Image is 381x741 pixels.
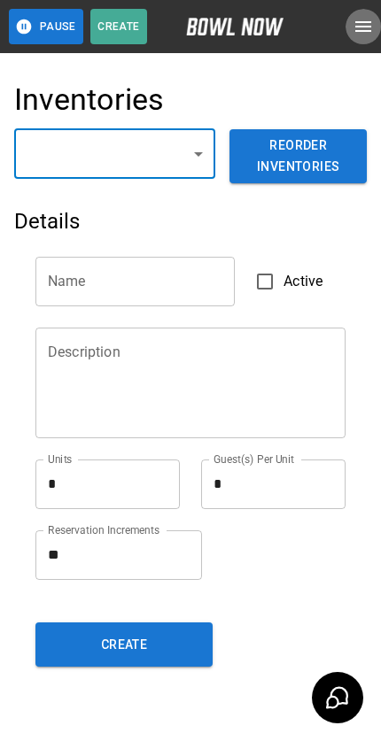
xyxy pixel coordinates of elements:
[9,9,83,44] button: Pause
[14,129,215,179] div: ​
[346,9,381,44] button: open drawer
[14,207,367,235] h5: Details
[90,9,147,44] button: Create
[284,271,323,292] span: Active
[229,129,367,183] button: Reorder Inventories
[35,622,213,667] button: Create
[186,18,284,35] img: logo
[14,81,165,119] h4: Inventories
